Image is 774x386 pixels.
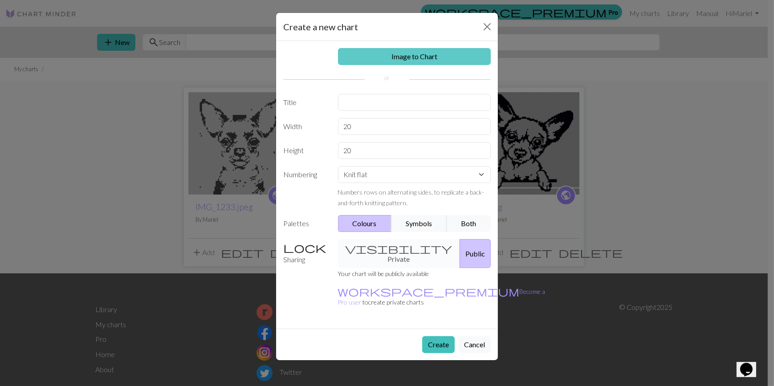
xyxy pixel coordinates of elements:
button: Create [422,336,455,353]
small: to create private charts [338,288,546,306]
h5: Create a new chart [283,20,358,33]
button: Symbols [391,215,447,232]
button: Colours [338,215,392,232]
small: Your chart will be publicly available [338,270,429,277]
label: Palettes [278,215,333,232]
span: workspace_premium [338,285,520,297]
label: Numbering [278,166,333,208]
a: Image to Chart [338,48,491,65]
button: Both [447,215,491,232]
label: Title [278,94,333,111]
a: Become a Pro user [338,288,546,306]
button: Close [480,20,494,34]
label: Sharing [278,239,333,268]
label: Height [278,142,333,159]
small: Numbers rows on alternating sides, to replicate a back-and-forth knitting pattern. [338,188,485,207]
button: Public [460,239,491,268]
iframe: chat widget [737,350,765,377]
button: Cancel [458,336,491,353]
label: Width [278,118,333,135]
